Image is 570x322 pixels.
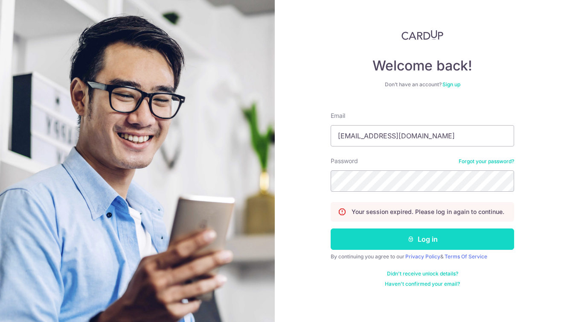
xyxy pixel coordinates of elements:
a: Terms Of Service [445,253,487,260]
a: Sign up [442,81,460,88]
a: Haven't confirmed your email? [385,281,460,287]
label: Email [331,111,345,120]
p: Your session expired. Please log in again to continue. [352,208,504,216]
div: Don’t have an account? [331,81,514,88]
img: CardUp Logo [401,30,443,40]
button: Log in [331,228,514,250]
input: Enter your Email [331,125,514,146]
div: By continuing you agree to our & [331,253,514,260]
h4: Welcome back! [331,57,514,74]
a: Forgot your password? [459,158,514,165]
a: Didn't receive unlock details? [387,270,458,277]
a: Privacy Policy [405,253,440,260]
label: Password [331,157,358,165]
